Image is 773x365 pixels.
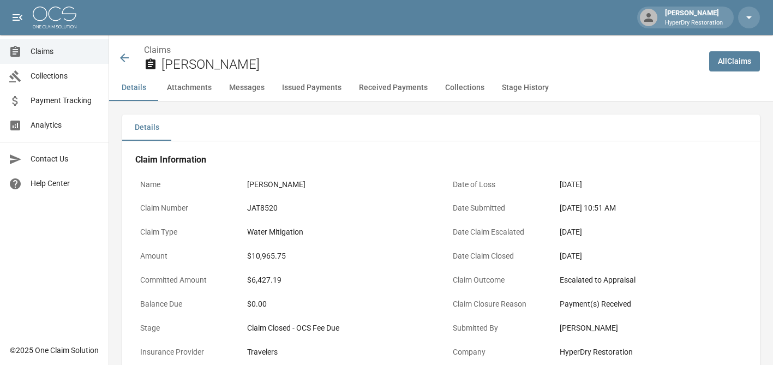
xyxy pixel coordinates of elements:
[161,57,700,73] h2: [PERSON_NAME]
[31,178,100,189] span: Help Center
[220,75,273,101] button: Messages
[31,119,100,131] span: Analytics
[135,222,233,243] p: Claim Type
[31,70,100,82] span: Collections
[135,154,747,165] h4: Claim Information
[247,179,430,190] div: [PERSON_NAME]
[448,270,546,291] p: Claim Outcome
[665,19,723,28] p: HyperDry Restoration
[135,270,233,291] p: Committed Amount
[560,346,742,358] div: HyperDry Restoration
[10,345,99,356] div: © 2025 One Claim Solution
[31,153,100,165] span: Contact Us
[448,246,546,267] p: Date Claim Closed
[709,51,760,71] a: AllClaims
[7,7,28,28] button: open drawer
[247,250,430,262] div: $10,965.75
[31,95,100,106] span: Payment Tracking
[448,294,546,315] p: Claim Closure Reason
[135,174,233,195] p: Name
[247,226,430,238] div: Water Mitigation
[109,75,158,101] button: Details
[436,75,493,101] button: Collections
[448,342,546,363] p: Company
[109,75,773,101] div: anchor tabs
[247,298,430,310] div: $0.00
[560,226,742,238] div: [DATE]
[448,174,546,195] p: Date of Loss
[448,318,546,339] p: Submitted By
[144,45,171,55] a: Claims
[560,179,742,190] div: [DATE]
[135,198,233,219] p: Claim Number
[247,322,430,334] div: Claim Closed - OCS Fee Due
[560,322,742,334] div: [PERSON_NAME]
[493,75,558,101] button: Stage History
[33,7,76,28] img: ocs-logo-white-transparent.png
[560,274,742,286] div: Escalated to Appraisal
[448,222,546,243] p: Date Claim Escalated
[247,202,430,214] div: JAT8520
[273,75,350,101] button: Issued Payments
[247,346,430,358] div: Travelers
[135,246,233,267] p: Amount
[122,115,760,141] div: details tabs
[31,46,100,57] span: Claims
[135,294,233,315] p: Balance Due
[122,115,171,141] button: Details
[560,250,742,262] div: [DATE]
[350,75,436,101] button: Received Payments
[135,318,233,339] p: Stage
[158,75,220,101] button: Attachments
[661,8,727,27] div: [PERSON_NAME]
[144,44,700,57] nav: breadcrumb
[135,342,233,363] p: Insurance Provider
[247,274,430,286] div: $6,427.19
[560,298,742,310] div: Payment(s) Received
[448,198,546,219] p: Date Submitted
[560,202,742,214] div: [DATE] 10:51 AM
